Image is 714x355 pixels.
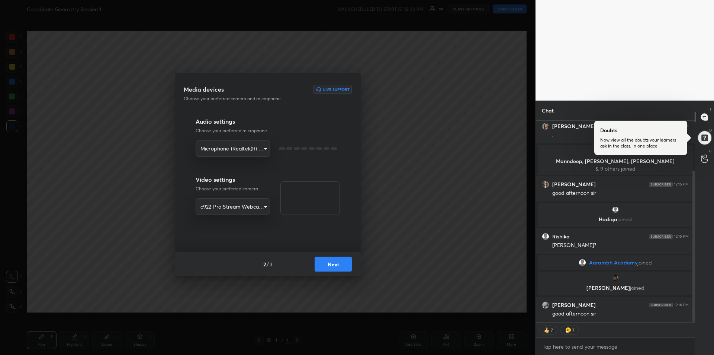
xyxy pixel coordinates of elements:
[536,121,695,322] div: grid
[552,131,689,139] div: .
[552,310,689,318] div: good afternoon sir
[552,123,596,130] h6: [PERSON_NAME]
[649,182,673,187] img: 4P8fHbbgJtejmAAAAAElFTkSuQmCC
[649,234,673,239] img: 4P8fHbbgJtejmAAAAAElFTkSuQmCC
[542,158,688,164] p: Manndeep, [PERSON_NAME], [PERSON_NAME]
[552,302,596,308] h6: [PERSON_NAME]
[612,206,619,213] img: default.png
[637,260,652,266] span: joined
[542,216,688,222] p: Hadiqa
[536,101,560,120] p: Chat
[263,260,266,268] h4: 2
[542,285,688,291] p: [PERSON_NAME]
[550,327,553,333] div: 7
[542,302,549,308] img: thumbnail.jpg
[612,275,619,282] img: thumbnail.jpg
[572,327,575,333] div: 7
[709,148,712,154] p: G
[184,85,224,94] h3: Media devices
[565,326,572,334] img: thinking_face.png
[617,216,632,223] span: joined
[649,303,673,307] img: 4P8fHbbgJtejmAAAAAElFTkSuQmCC
[552,181,596,188] h6: [PERSON_NAME]
[323,88,350,91] h6: Live Support
[542,123,549,130] img: thumbnail.jpg
[270,260,273,268] h4: 3
[542,181,549,188] img: thumbnail.jpg
[552,242,689,249] div: [PERSON_NAME]?
[542,166,688,172] p: & 9 others joined
[267,260,269,268] h4: /
[196,140,270,157] div: Microphone (Realtek(R) Audio)
[184,95,304,102] p: Choose your preferred camera and microphone
[552,233,570,240] h6: Rishika
[543,326,550,334] img: thumbs_up.png
[196,117,340,126] h3: Audio settings
[674,234,689,239] div: 12:15 PM
[196,127,340,134] p: Choose your preferred microphone
[630,284,644,291] span: joined
[196,198,270,215] div: Microphone (Realtek(R) Audio)
[709,127,712,133] p: D
[552,190,689,197] div: good afternoon sir
[579,259,586,266] img: default.png
[589,260,637,266] span: Aarambh Academy
[674,182,689,187] div: 12:15 PM
[674,303,689,307] div: 12:16 PM
[315,257,352,272] button: Next
[542,233,549,240] img: default.png
[196,175,270,184] h3: Video settings
[196,186,270,192] p: Choose your preferred camera
[710,107,712,112] p: T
